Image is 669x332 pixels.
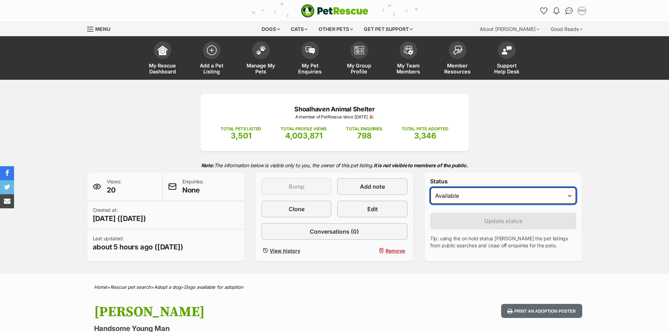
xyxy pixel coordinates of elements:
[93,242,183,252] span: about 5 hours ago ([DATE])
[482,38,531,80] a: Support Help Desk
[501,304,582,318] button: Print an adoption poster
[94,284,107,290] a: Home
[301,4,368,18] img: logo-e224e6f780fb5917bec1dbf3a21bbac754714ae5b6737aabdf751b685950b380.svg
[281,126,327,132] p: TOTAL PROFILE VIEWS
[187,38,236,80] a: Add a Pet Listing
[154,284,181,290] a: Adopt a dog
[404,46,413,55] img: team-members-icon-5396bd8760b3fe7c0b43da4ab00e1e3bb1a5d9ba89233759b79545d2d3fc5d0d.svg
[337,246,407,256] button: Remove
[538,5,550,17] a: Favourites
[374,162,468,168] strong: It is not visible to members of the public.
[182,185,204,195] span: None
[294,63,326,74] span: My Pet Enquiries
[337,201,407,217] a: Edit
[357,131,372,140] span: 798
[337,178,407,195] a: Add note
[367,205,378,213] span: Edit
[414,131,436,140] span: 3,346
[565,7,573,14] img: chat-41dd97257d64d25036548639549fe6c8038ab92f7586957e7f3b1b290dea8141.svg
[314,22,358,36] div: Other pets
[211,114,458,120] p: A member of PetRescue since [DATE] 🎉
[475,22,544,36] div: About [PERSON_NAME]
[221,126,261,132] p: TOTAL PETS LISTED
[538,5,588,17] ul: Account quick links
[95,26,110,32] span: Menu
[236,38,286,80] a: Manage My Pets
[93,235,183,252] p: Last updated:
[231,131,251,140] span: 3,501
[261,223,408,240] a: Conversations (0)
[354,46,364,54] img: group-profile-icon-3fa3cf56718a62981997c0bc7e787c4b2cf8bcc04b72c1350f741eb67cf2f40e.svg
[211,104,458,114] p: Shoalhaven Animal Shelter
[107,185,122,195] span: 20
[93,214,146,223] span: [DATE] ([DATE])
[289,182,304,191] span: Bump
[578,7,585,14] img: Jodie Parnell profile pic
[546,22,588,36] div: Good Reads
[491,63,523,74] span: Support Help Desk
[433,38,482,80] a: Member Resources
[107,178,122,195] p: Views:
[335,38,384,80] a: My Group Profile
[305,46,315,54] img: pet-enquiries-icon-7e3ad2cf08bfb03b45e93fb7055b45f3efa6380592205ae92323e6603595dc1f.svg
[270,247,300,254] span: View history
[182,178,204,195] p: Enquiries:
[256,46,266,55] img: manage-my-pets-icon-02211641906a0b7f246fdf0571729dbe1e7629f14944591b6c1af311fb30b64b.svg
[201,162,214,168] strong: Note:
[257,22,285,36] div: Dogs
[289,205,304,213] span: Clone
[261,246,332,256] a: View history
[261,201,332,217] a: Clone
[453,45,463,55] img: member-resources-icon-8e73f808a243e03378d46382f2149f9095a855e16c252ad45f914b54edf8863c.svg
[207,45,217,55] img: add-pet-listing-icon-0afa8454b4691262ce3f59096e99ab1cd57d4a30225e0717b998d2c9b9846f56.svg
[77,285,593,290] div: > > >
[184,284,243,290] a: Dogs available for adoption
[158,45,168,55] img: dashboard-icon-eb2f2d2d3e046f16d808141f083e7271f6b2e854fb5c12c21221c1fb7104beca.svg
[94,304,391,320] h1: [PERSON_NAME]
[93,207,146,223] p: Created at:
[196,63,228,74] span: Add a Pet Listing
[310,227,359,236] span: Conversations (0)
[442,63,473,74] span: Member Resources
[87,22,115,35] a: Menu
[384,38,433,80] a: My Team Members
[551,5,562,17] button: Notifications
[502,46,512,54] img: help-desk-icon-fdf02630f3aa405de69fd3d07c3f3aa587a6932b1a1747fa1d2bba05be0121f9.svg
[386,247,405,254] span: Remove
[261,178,332,195] button: Bump
[346,126,382,132] p: TOTAL ENQUIRIES
[430,178,577,184] label: Status
[285,131,322,140] span: 4,003,871
[301,4,368,18] a: PetRescue
[430,213,577,229] button: Update status
[430,235,577,249] p: Tip: using the on hold status [PERSON_NAME] the pet listings from public searches and close off e...
[286,38,335,80] a: My Pet Enquiries
[360,182,385,191] span: Add note
[402,126,448,132] p: TOTAL PETS ADOPTED
[147,63,178,74] span: My Rescue Dashboard
[87,158,582,172] p: The information below is visible only to you, the owner of this pet listing.
[138,38,187,80] a: My Rescue Dashboard
[286,22,313,36] div: Cats
[110,284,151,290] a: Rescue pet search
[343,63,375,74] span: My Group Profile
[359,22,418,36] div: Get pet support
[553,7,559,14] img: notifications-46538b983faf8c2785f20acdc204bb7945ddae34d4c08c2a6579f10ce5e182be.svg
[484,217,523,225] span: Update status
[576,5,588,17] button: My account
[564,5,575,17] a: Conversations
[393,63,424,74] span: My Team Members
[245,63,277,74] span: Manage My Pets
